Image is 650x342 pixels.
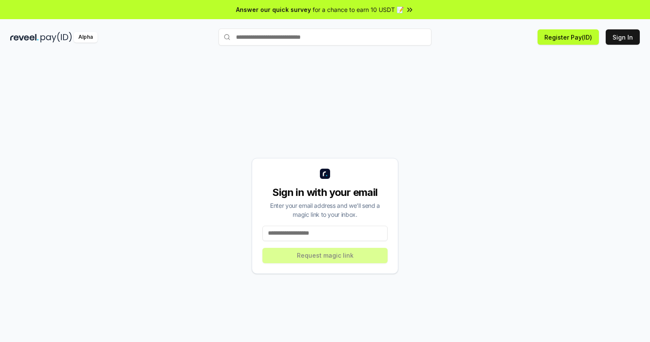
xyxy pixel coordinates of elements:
span: Answer our quick survey [236,5,311,14]
img: reveel_dark [10,32,39,43]
img: logo_small [320,169,330,179]
div: Enter your email address and we’ll send a magic link to your inbox. [262,201,388,219]
div: Alpha [74,32,98,43]
button: Register Pay(ID) [538,29,599,45]
img: pay_id [40,32,72,43]
div: Sign in with your email [262,186,388,199]
button: Sign In [606,29,640,45]
span: for a chance to earn 10 USDT 📝 [313,5,404,14]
